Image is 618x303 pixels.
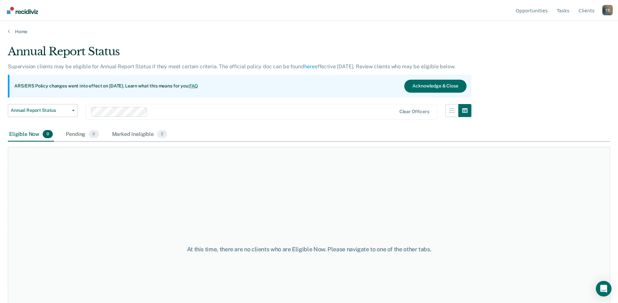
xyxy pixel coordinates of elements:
div: Pending0 [65,127,100,142]
a: FAQ [189,83,198,88]
div: At this time, there are no clients who are Eligible Now. Please navigate to one of the other tabs. [159,246,460,253]
span: 2 [157,130,167,138]
span: Annual Report Status [11,108,69,113]
button: Profile dropdown button [602,5,613,15]
div: Annual Report Status [8,45,471,63]
div: Clear officers [399,109,429,114]
p: ARS/ERS Policy changes went into effect on [DATE]. Learn what this means for you: [14,83,198,89]
a: Home [8,29,610,34]
p: Supervision clients may be eligible for Annual Report Status if they meet certain criteria. The o... [8,63,455,70]
div: Marked Ineligible2 [111,127,169,142]
div: T S [602,5,613,15]
button: Acknowledge & Close [404,80,466,93]
span: 0 [43,130,53,138]
div: Open Intercom Messenger [596,281,611,296]
a: here [304,63,315,70]
button: Annual Report Status [8,104,78,117]
span: 0 [89,130,99,138]
img: Recidiviz [7,7,38,14]
div: Eligible Now0 [8,127,54,142]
